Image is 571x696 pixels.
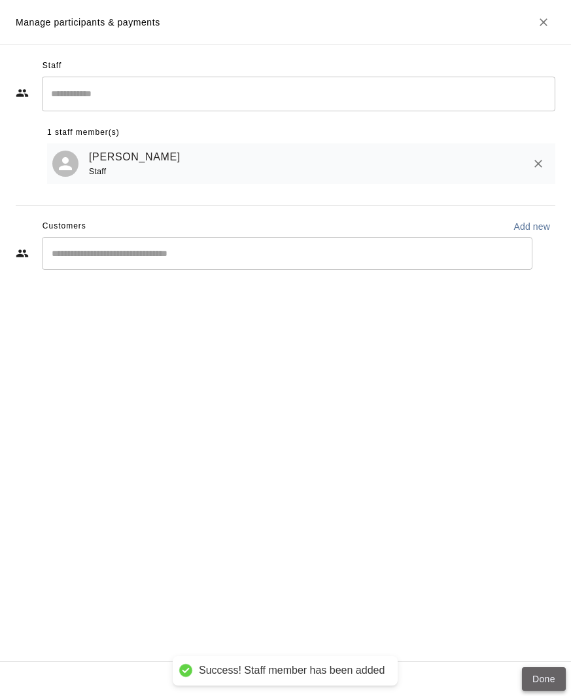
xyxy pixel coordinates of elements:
[52,151,78,177] div: Conner Hall
[47,122,120,143] span: 1 staff member(s)
[89,167,106,176] span: Staff
[527,152,550,175] button: Remove
[43,216,86,237] span: Customers
[199,664,385,678] div: Success! Staff member has been added
[43,56,61,77] span: Staff
[16,86,29,100] svg: Staff
[16,247,29,260] svg: Customers
[522,667,566,691] button: Done
[513,220,550,233] p: Add new
[16,16,160,29] p: Manage participants & payments
[508,216,555,237] button: Add new
[42,237,532,270] div: Start typing to search customers...
[42,77,555,111] div: Search staff
[89,149,181,166] a: [PERSON_NAME]
[532,10,555,34] button: Close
